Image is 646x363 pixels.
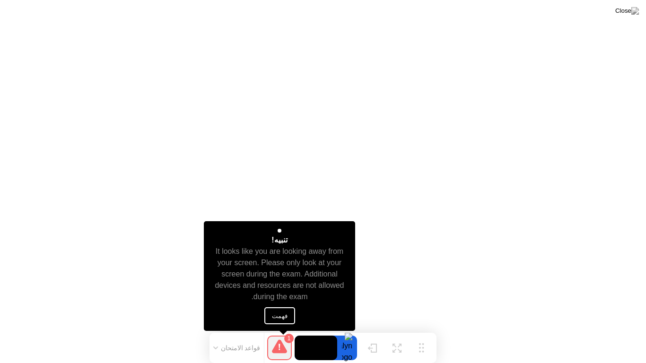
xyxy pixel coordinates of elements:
[271,234,287,246] div: تنبيه!
[264,307,295,324] button: فهمت
[212,246,347,302] div: It looks like you are looking away from your screen. Please only look at your screen during the e...
[615,7,639,15] img: Close
[210,344,263,352] button: قواعد الامتحان
[284,334,294,343] div: 1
